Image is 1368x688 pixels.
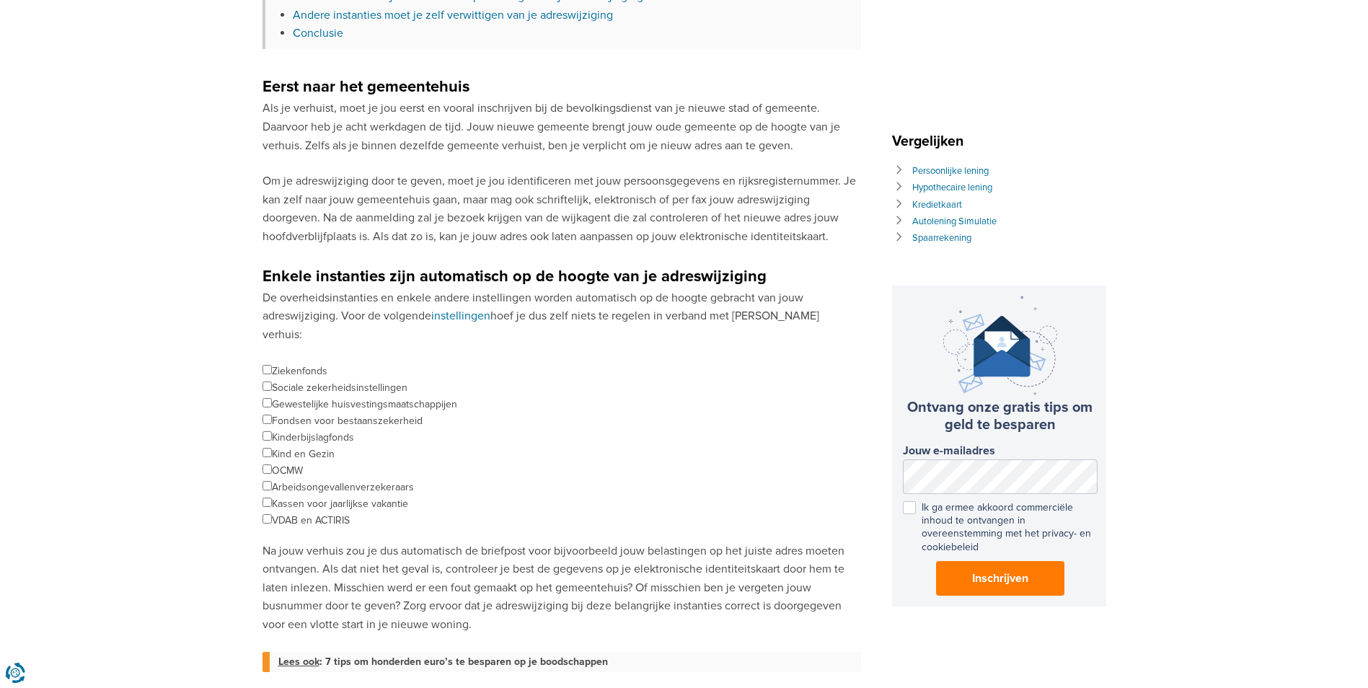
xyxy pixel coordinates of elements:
[262,100,861,155] p: Als je verhuist, moet je jou eerst en vooral inschrijven bij de bevolkingsdienst van je nieuwe st...
[903,399,1098,433] h3: Ontvang onze gratis tips om geld te besparen
[972,570,1028,587] span: Inschrijven
[278,656,319,668] span: Lees ook
[262,289,861,345] p: De overheidsinstanties en enkele andere instellingen worden automatisch op de hoogte gebracht van...
[903,501,1098,554] label: Ik ga ermee akkoord commerciële inhoud te ontvangen in overeenstemming met het privacy- en cookie...
[892,7,1108,101] iframe: fb:page Facebook Social Plugin
[262,542,861,635] p: Na jouw verhuis zou je dus automatisch de briefpost voor bijvoorbeeld jouw belastingen op het jui...
[903,444,1098,458] label: Jouw e-mailadres
[912,165,989,177] a: Persoonlijke lening
[293,26,343,40] a: Conclusie
[912,182,992,193] a: Hypothecaire lening
[912,199,962,211] a: Kredietkaart
[278,652,861,672] a: Lees ook: 7 tips om honderden euro’s te besparen op je boodschappen
[912,216,997,227] a: Autolening Simulatie
[262,172,861,246] p: Om je adreswijziging door te geven, moet je jou identificeren met jouw persoonsgegevens en rijksr...
[892,133,971,150] span: Vergelijken
[936,561,1064,596] button: Inschrijven
[262,77,469,97] strong: Eerst naar het gemeentehuis
[431,309,490,323] a: instellingen
[912,232,971,244] a: Spaarrekening
[943,296,1057,395] img: newsletter
[293,8,613,22] a: Andere instanties moet je zelf verwittigen van je adreswijziging
[262,267,767,286] strong: Enkele instanties zijn automatisch op de hoogte van je adreswijziging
